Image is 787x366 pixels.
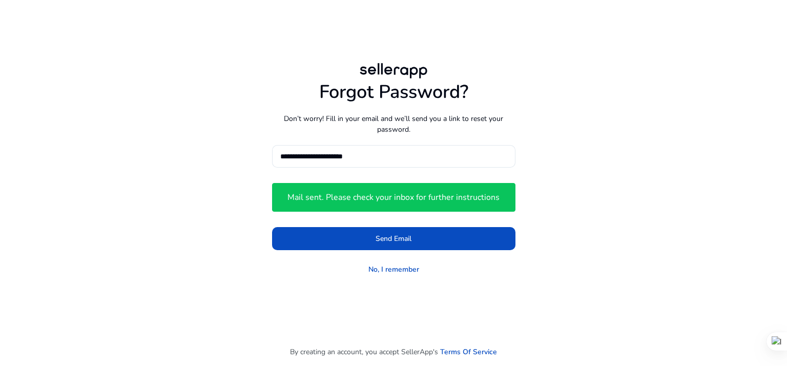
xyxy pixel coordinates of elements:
[272,81,515,103] h1: Forgot Password?
[272,113,515,135] p: Don’t worry! Fill in your email and we’ll send you a link to reset your password.
[440,347,497,357] a: Terms Of Service
[287,193,500,202] h4: Mail sent. Please check your inbox for further instructions
[376,233,411,244] span: Send Email
[368,264,419,275] a: No, I remember
[272,227,515,250] button: Send Email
